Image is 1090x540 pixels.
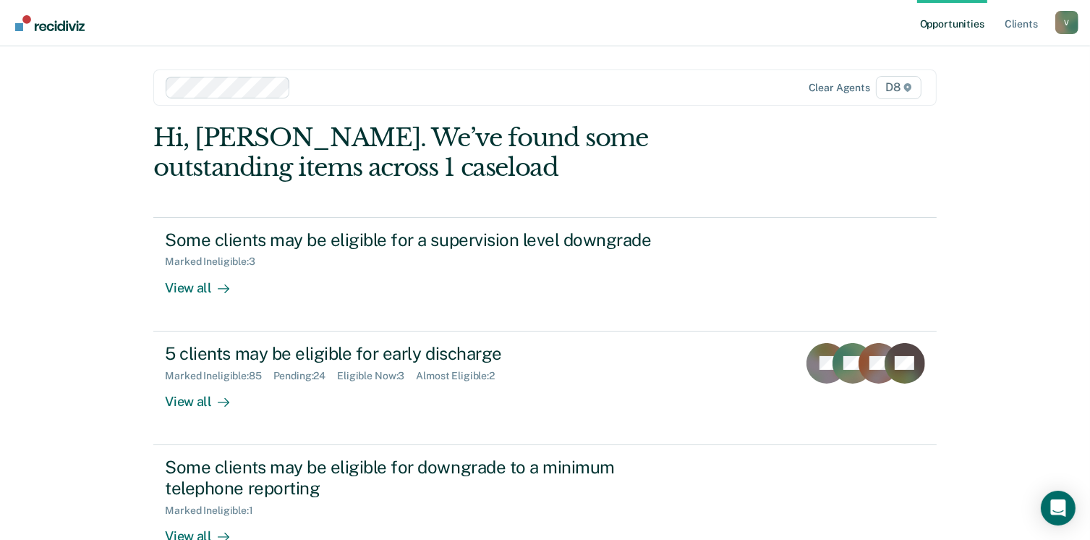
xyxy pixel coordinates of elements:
div: Pending : 24 [273,370,338,382]
div: 5 clients may be eligible for early discharge [165,343,673,364]
img: Recidiviz [15,15,85,31]
div: Eligible Now : 3 [337,370,416,382]
button: Profile dropdown button [1055,11,1078,34]
a: 5 clients may be eligible for early dischargeMarked Ineligible:85Pending:24Eligible Now:3Almost E... [153,332,936,445]
div: Some clients may be eligible for a supervision level downgrade [165,229,673,250]
div: Marked Ineligible : 85 [165,370,273,382]
div: Marked Ineligible : 1 [165,505,264,517]
div: Open Intercom Messenger [1041,491,1076,526]
div: Some clients may be eligible for downgrade to a minimum telephone reporting [165,457,673,499]
div: View all [165,268,246,296]
div: V [1055,11,1078,34]
div: View all [165,381,246,410]
span: D8 [876,76,921,99]
div: Almost Eligible : 2 [416,370,506,382]
div: Hi, [PERSON_NAME]. We’ve found some outstanding items across 1 caseload [153,123,780,182]
div: Marked Ineligible : 3 [165,256,266,268]
a: Some clients may be eligible for a supervision level downgradeMarked Ineligible:3View all [153,217,936,332]
div: Clear agents [809,82,870,94]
